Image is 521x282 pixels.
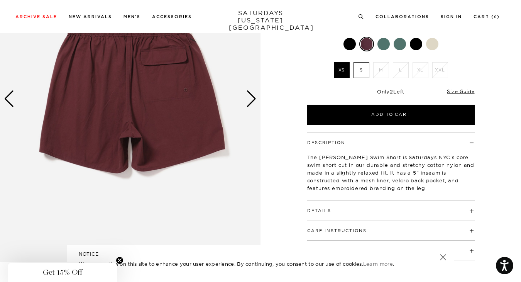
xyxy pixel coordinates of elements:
[8,263,117,282] div: Get 15% OffClose teaser
[229,9,293,31] a: SATURDAYS[US_STATE][GEOGRAPHIC_DATA]
[307,88,475,95] div: Only Left
[441,15,462,19] a: Sign In
[4,90,14,107] div: Previous slide
[376,15,429,19] a: Collaborations
[307,229,367,233] button: Care Instructions
[307,105,475,125] button: Add to Cart
[307,209,331,213] button: Details
[447,88,474,94] a: Size Guide
[390,88,393,95] span: 2
[307,141,345,145] button: Description
[79,251,442,258] h5: NOTICE
[15,15,57,19] a: Archive Sale
[334,62,350,78] label: XS
[43,268,82,277] span: Get 15% Off
[474,15,500,19] a: Cart (0)
[363,261,393,267] a: Learn more
[494,15,497,19] small: 0
[354,62,369,78] label: S
[123,15,140,19] a: Men's
[152,15,192,19] a: Accessories
[69,15,112,19] a: New Arrivals
[307,153,475,192] p: The [PERSON_NAME] Swim Short is Saturdays NYC's core swim short cut in our durable and stretchy c...
[116,257,123,264] button: Close teaser
[79,260,415,268] p: We use cookies on this site to enhance your user experience. By continuing, you consent to our us...
[246,90,257,107] div: Next slide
